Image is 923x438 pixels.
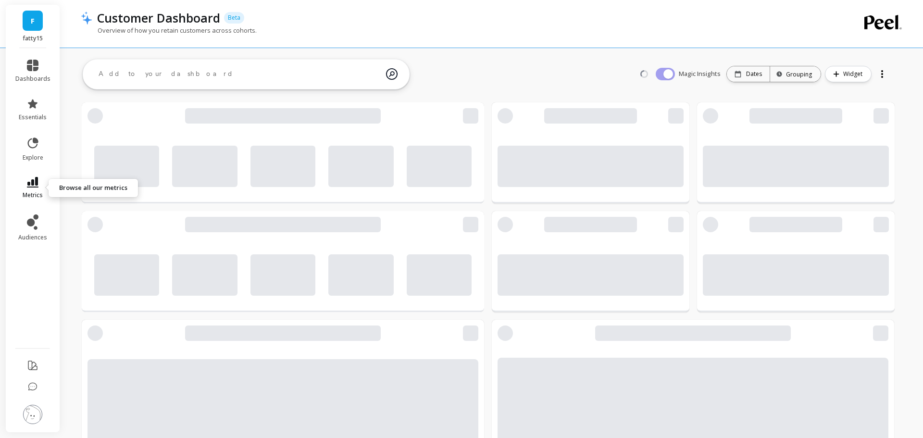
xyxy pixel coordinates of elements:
span: Widget [843,69,865,79]
p: Beta [224,12,244,24]
span: metrics [23,191,43,199]
img: profile picture [23,405,42,424]
img: header icon [81,11,92,25]
span: Magic Insights [679,69,723,79]
p: Overview of how you retain customers across cohorts. [81,26,257,35]
span: dashboards [15,75,50,83]
span: F [31,15,35,26]
span: audiences [18,234,47,241]
p: Dates [746,70,762,78]
span: explore [23,154,43,162]
p: Customer Dashboard [97,10,220,26]
p: fatty15 [15,35,50,42]
span: essentials [19,113,47,121]
div: Grouping [779,70,812,79]
button: Widget [825,66,872,82]
img: magic search icon [386,61,398,87]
